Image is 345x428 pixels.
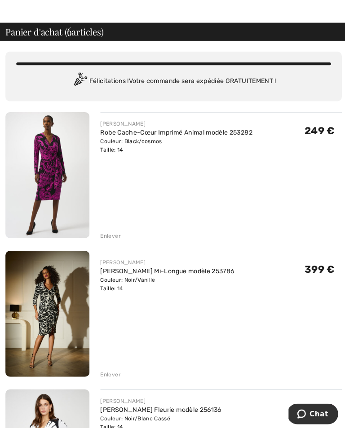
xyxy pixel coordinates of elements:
div: Félicitations ! Votre commande sera expédiée GRATUITEMENT ! [16,72,329,90]
div: Couleur: Black/cosmos Taille: 14 [100,137,251,153]
span: 6 [66,25,71,37]
iframe: Ouvre un widget dans lequel vous pouvez chatter avec l’un de nos agents [287,401,336,424]
div: [PERSON_NAME] [100,395,220,403]
span: 186 € [304,400,333,412]
div: [PERSON_NAME] [100,119,251,127]
div: [PERSON_NAME] [100,257,233,265]
a: Robe Cache-Cœur Imprimé Animal modèle 253282 [100,128,251,136]
a: [PERSON_NAME] Fleurie modèle 256136 [100,404,220,411]
img: Congratulation2.svg [71,72,88,90]
div: Enlever [100,231,120,239]
span: 399 € [303,262,333,274]
span: 249 € [303,124,333,136]
span: Panier d'achat ( articles) [5,27,103,36]
img: Robe Portefeuille Mi-Longue modèle 253786 [5,249,89,375]
div: Couleur: Noir/Vanille Taille: 14 [100,275,233,291]
a: [PERSON_NAME] Mi-Longue modèle 253786 [100,266,233,274]
img: Robe Cache-Cœur Imprimé Animal modèle 253282 [5,112,89,237]
div: Enlever [100,368,120,376]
